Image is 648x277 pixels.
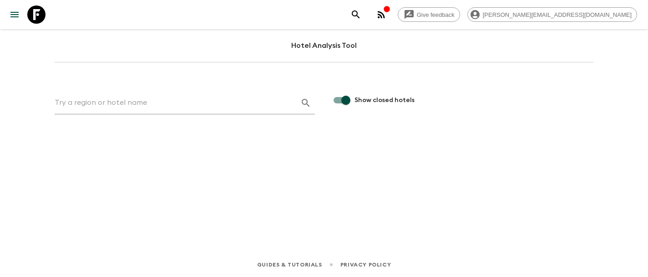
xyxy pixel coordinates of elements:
span: Show closed hotels [354,96,415,105]
span: [PERSON_NAME][EMAIL_ADDRESS][DOMAIN_NAME] [478,11,637,18]
input: Try a region or hotel name [55,96,293,110]
a: Privacy Policy [340,260,391,270]
a: Guides & Tutorials [257,260,322,270]
button: search adventures [347,5,365,24]
a: Give feedback [398,7,460,22]
span: Give feedback [412,11,460,18]
div: [PERSON_NAME][EMAIL_ADDRESS][DOMAIN_NAME] [467,7,637,22]
button: menu [5,5,24,24]
p: Hotel Analysis Tool [55,40,593,51]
